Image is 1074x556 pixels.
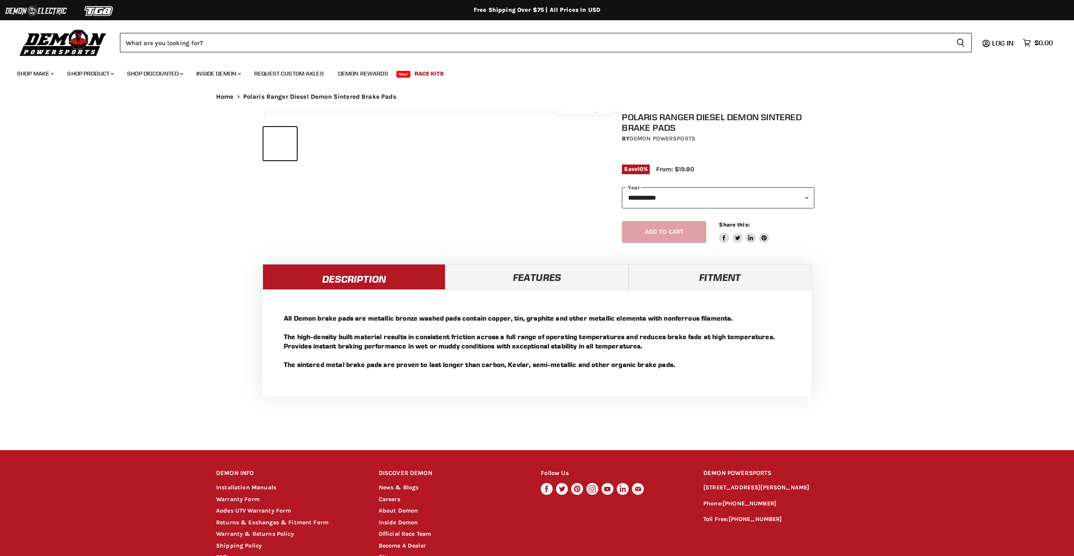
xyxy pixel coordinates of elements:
[216,484,276,491] a: Installation Manuals
[190,65,246,82] a: Inside Demon
[199,6,875,14] div: Free Shipping Over $75 | All Prices In USD
[729,516,782,523] a: [PHONE_NUMBER]
[216,542,262,549] a: Shipping Policy
[284,313,790,369] p: All Demon brake pads are metallic bronze washed pads contain copper, tin, graphite and other meta...
[263,264,445,289] a: Description
[61,65,119,82] a: Shop Product
[703,515,858,524] p: Toll Free:
[629,264,811,289] a: Fitment
[622,165,650,174] span: Save %
[379,507,418,514] a: About Demon
[723,500,776,507] a: [PHONE_NUMBER]
[1019,37,1057,49] a: $0.00
[396,71,411,78] span: New!
[656,165,694,173] span: From: $19.80
[299,127,333,160] button: Polaris Ranger Diesel Demon Sintered Brake Pads thumbnail
[216,530,294,537] a: Warranty & Returns Policy
[408,65,450,82] a: Race Kits
[445,264,628,289] a: Features
[622,112,814,133] h1: Polaris Ranger Diesel Demon Sintered Brake Pads
[703,483,858,493] p: [STREET_ADDRESS][PERSON_NAME]
[992,39,1014,47] span: Log in
[379,464,525,483] h2: DISCOVER DEMON
[622,134,814,143] div: by
[561,106,608,113] span: Click to expand
[243,93,396,100] span: Polaris Ranger Diesel Demon Sintered Brake Pads
[120,33,949,52] input: Search
[379,496,400,503] a: Careers
[216,519,328,526] a: Returns & Exchanges & Fitment Form
[1034,39,1053,47] span: $0.00
[988,39,1019,47] a: Log in
[216,93,234,100] a: Home
[703,499,858,509] p: Phone:
[248,65,330,82] a: Request Custom Axles
[379,484,419,491] a: News & Blogs
[216,464,363,483] h2: DEMON INFO
[4,3,68,19] img: Demon Electric Logo 2
[263,127,297,160] button: Polaris Ranger Diesel Demon Sintered Brake Pads thumbnail
[216,496,260,503] a: Warranty Form
[68,3,131,19] img: TGB Logo 2
[629,135,695,142] a: Demon Powersports
[703,464,858,483] h2: DEMON POWERSPORTS
[11,62,1051,82] ul: Main menu
[541,464,687,483] h2: Follow Us
[379,542,426,549] a: Become A Dealer
[17,27,109,57] img: Demon Powersports
[121,65,188,82] a: Shop Discounted
[637,166,643,172] span: 10
[949,33,972,52] button: Search
[11,65,59,82] a: Shop Make
[120,33,972,52] form: Product
[216,507,291,514] a: Aodes UTV Warranty Form
[379,519,418,526] a: Inside Demon
[199,93,875,100] nav: Breadcrumbs
[379,530,431,537] a: Official Race Team
[719,221,749,228] span: Share this:
[719,221,769,243] aside: Share this:
[332,65,395,82] a: Demon Rewards
[622,187,814,208] select: year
